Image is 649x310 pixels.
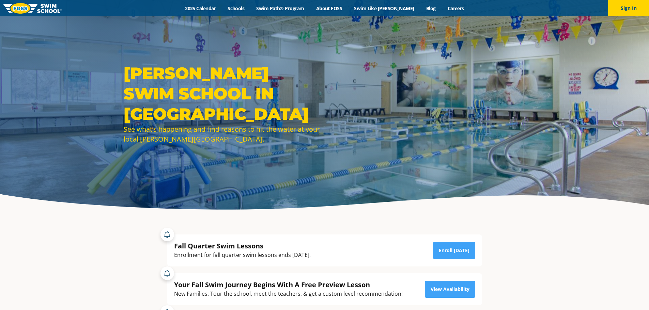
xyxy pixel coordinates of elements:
a: Careers [442,5,470,12]
a: View Availability [425,281,475,298]
a: Blog [420,5,442,12]
a: Swim Like [PERSON_NAME] [348,5,420,12]
div: Fall Quarter Swim Lessons [174,241,311,250]
a: Swim Path® Program [250,5,310,12]
a: Enroll [DATE] [433,242,475,259]
a: Schools [222,5,250,12]
div: New Families: Tour the school, meet the teachers, & get a custom level recommendation! [174,289,403,298]
h1: [PERSON_NAME] Swim School in [GEOGRAPHIC_DATA] [124,63,321,124]
a: About FOSS [310,5,348,12]
img: FOSS Swim School Logo [3,3,62,14]
div: Your Fall Swim Journey Begins With A Free Preview Lesson [174,280,403,289]
div: See what’s happening and find reasons to hit the water at your local [PERSON_NAME][GEOGRAPHIC_DATA]. [124,124,321,144]
a: 2025 Calendar [179,5,222,12]
div: Enrollment for fall quarter swim lessons ends [DATE]. [174,250,311,260]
